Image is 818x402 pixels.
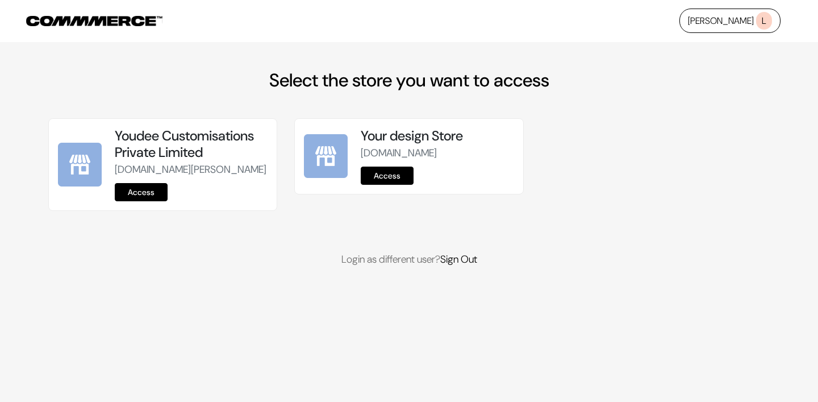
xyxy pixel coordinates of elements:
img: Youdee Customisations Private Limited [58,143,102,187]
span: L [756,12,772,30]
a: Sign Out [440,252,477,266]
a: [PERSON_NAME]L [679,9,781,33]
h2: Select the store you want to access [48,69,770,91]
a: Access [115,183,168,201]
img: COMMMERCE [26,16,162,26]
p: [DOMAIN_NAME][PERSON_NAME] [115,162,268,177]
p: Login as different user? [48,252,770,267]
img: Your design Store [304,134,348,178]
h5: Youdee Customisations Private Limited [115,128,268,161]
a: Access [361,167,414,185]
p: [DOMAIN_NAME] [361,146,514,161]
h5: Your design Store [361,128,514,144]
